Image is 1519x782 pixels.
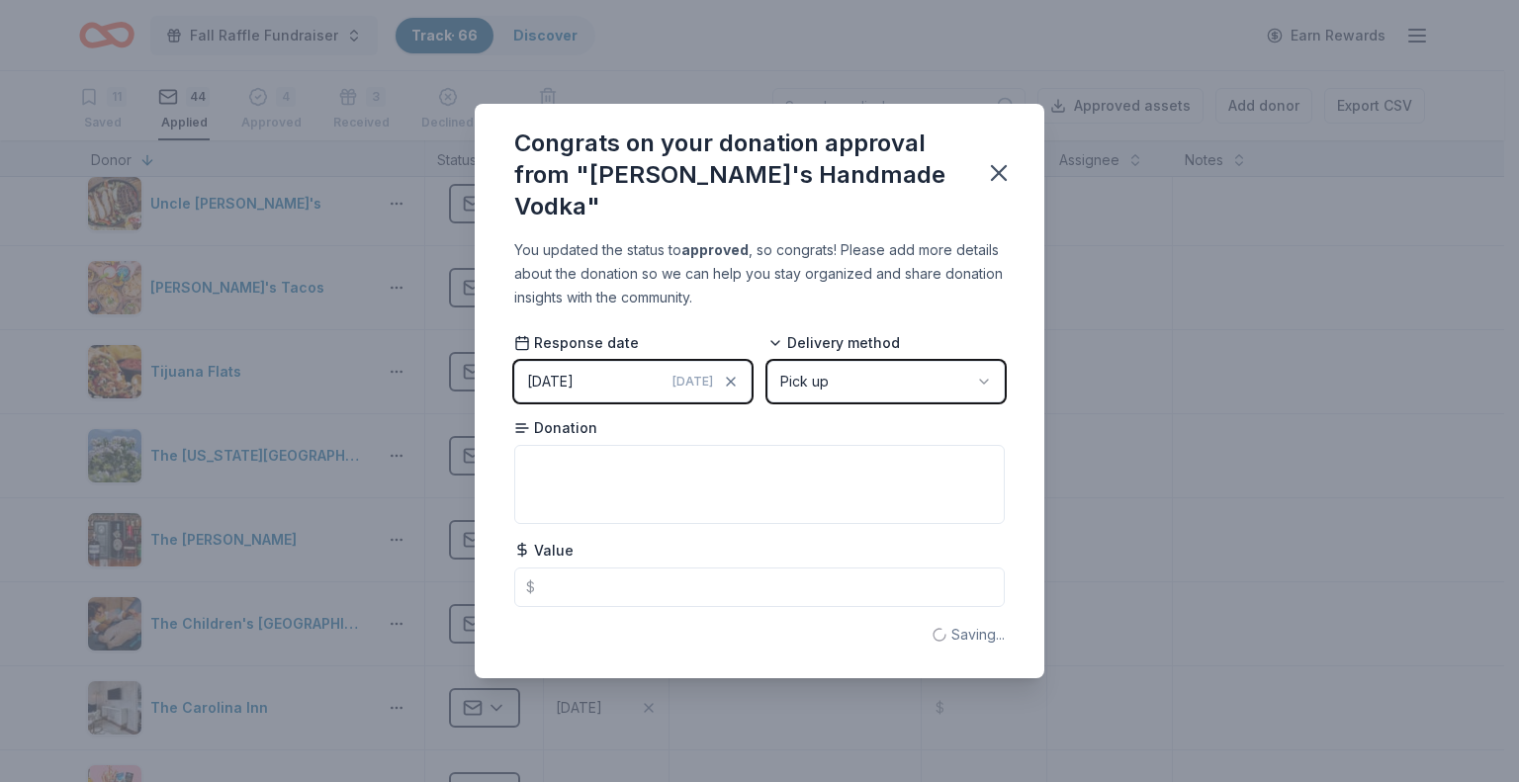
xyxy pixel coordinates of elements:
div: You updated the status to , so congrats! Please add more details about the donation so we can hel... [514,238,1005,309]
div: [DATE] [527,370,574,393]
div: Congrats on your donation approval from "[PERSON_NAME]'s Handmade Vodka" [514,128,961,222]
button: [DATE][DATE] [514,361,752,402]
span: Value [514,541,574,561]
span: [DATE] [672,374,713,390]
span: Delivery method [767,333,900,353]
span: Donation [514,418,597,438]
b: approved [681,241,749,258]
span: Response date [514,333,639,353]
